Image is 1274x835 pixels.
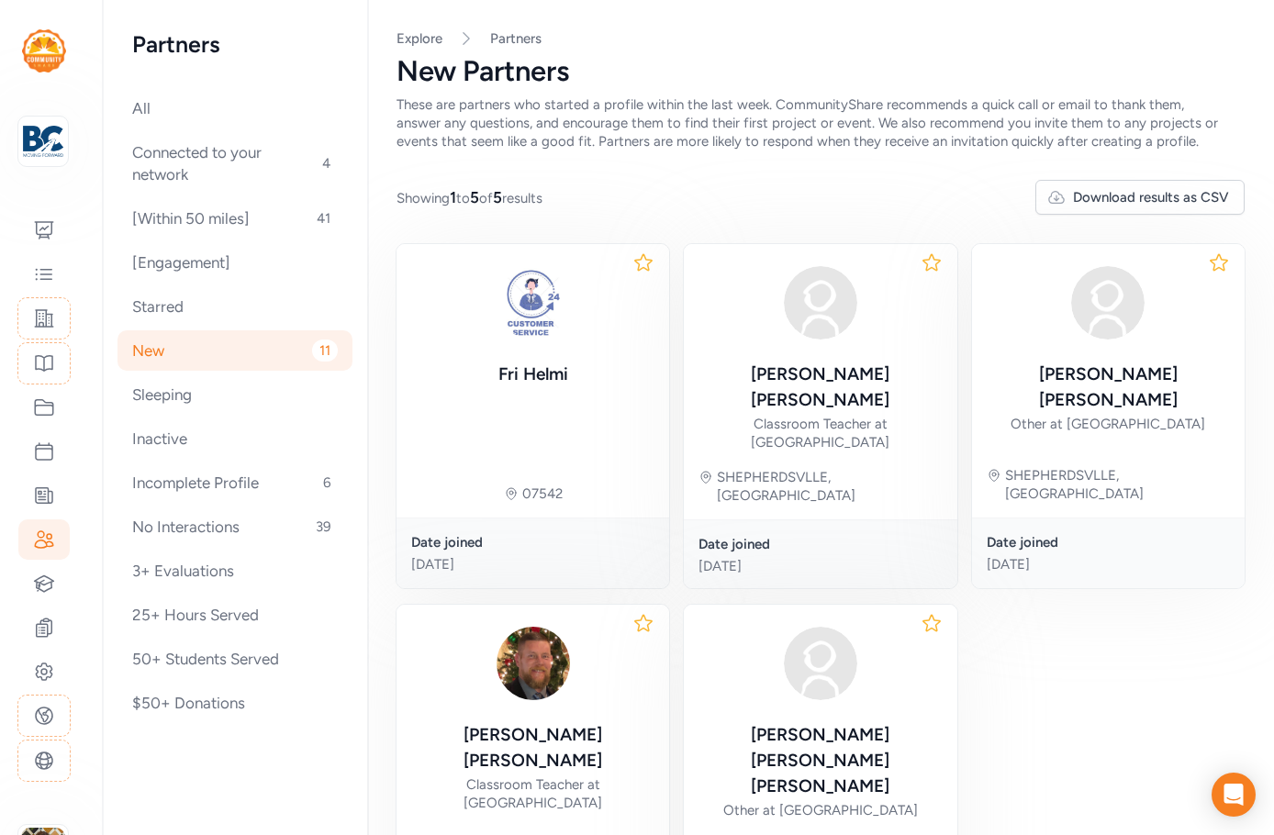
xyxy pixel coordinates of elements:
[397,29,1245,48] nav: Breadcrumb
[411,775,654,812] div: Classroom Teacher at [GEOGRAPHIC_DATA]
[522,484,563,503] div: 07542
[397,96,1218,150] span: These are partners who started a profile within the last week. CommunityShare recommends a quick ...
[723,801,918,819] div: Other at [GEOGRAPHIC_DATA]
[987,362,1230,413] div: [PERSON_NAME] [PERSON_NAME]
[117,132,352,195] div: Connected to your network
[777,619,865,707] img: avatar38fbb18c.svg
[470,188,479,206] span: 5
[117,462,352,503] div: Incomplete Profile
[117,374,352,415] div: Sleeping
[312,340,338,362] span: 11
[117,507,352,547] div: No Interactions
[397,55,1245,88] div: New Partners
[698,415,942,451] div: Classroom Teacher at [GEOGRAPHIC_DATA]
[489,259,577,347] img: uTqCXufmSQ6zr20Ynwih
[717,468,942,505] div: SHEPHERDSVLLE, [GEOGRAPHIC_DATA]
[493,188,502,206] span: 5
[132,29,338,59] h2: Partners
[117,551,352,591] div: 3+ Evaluations
[117,639,352,679] div: 50+ Students Served
[397,30,442,47] a: Explore
[316,472,338,494] span: 6
[315,152,338,174] span: 4
[489,619,577,707] img: G4UpagEShCru1drqeKcg
[1064,259,1152,347] img: avatar38fbb18c.svg
[117,88,352,128] div: All
[698,557,942,575] div: [DATE]
[1073,188,1229,206] span: Download results as CSV
[117,418,352,459] div: Inactive
[1035,180,1245,215] button: Download results as CSV
[777,259,865,347] img: avatar38fbb18c.svg
[23,121,63,161] img: logo
[117,198,352,239] div: [Within 50 miles]
[117,330,352,371] div: New
[22,29,66,72] img: logo
[1005,466,1230,503] div: SHEPHERDSVLLE, [GEOGRAPHIC_DATA]
[117,242,352,283] div: [Engagement]
[308,516,338,538] span: 39
[117,683,352,723] div: $50+ Donations
[411,722,654,774] div: [PERSON_NAME] [PERSON_NAME]
[698,722,942,799] div: [PERSON_NAME] [PERSON_NAME] [PERSON_NAME]
[698,362,942,413] div: [PERSON_NAME] [PERSON_NAME]
[987,533,1230,551] div: Date joined
[987,555,1230,573] div: [DATE]
[117,286,352,327] div: Starred
[490,29,542,48] a: Partners
[1011,415,1205,433] div: Other at [GEOGRAPHIC_DATA]
[498,362,568,387] div: Fri Helmi
[117,595,352,635] div: 25+ Hours Served
[411,555,654,573] div: [DATE]
[1212,773,1256,817] div: Open Intercom Messenger
[397,186,542,208] span: Showing to of results
[450,188,456,206] span: 1
[309,207,338,229] span: 41
[698,535,942,553] div: Date joined
[411,533,654,551] div: Date joined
